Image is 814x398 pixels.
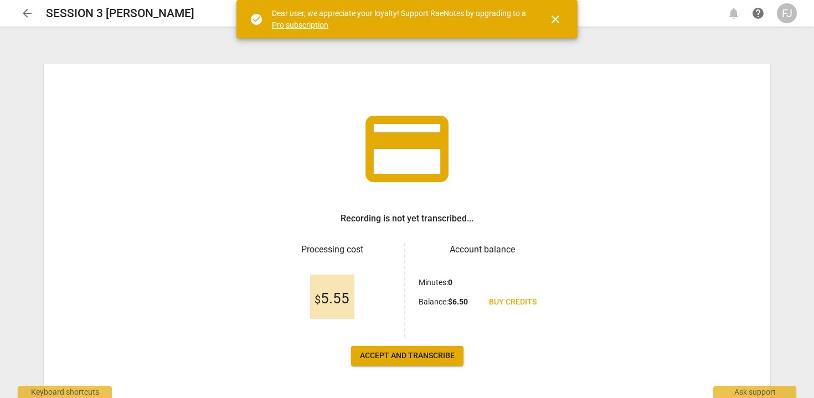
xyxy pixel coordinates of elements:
[18,386,112,398] div: Keyboard shortcuts
[269,243,395,256] h3: Processing cost
[272,20,328,29] a: Pro subscription
[549,13,562,26] span: close
[777,3,797,23] button: FJ
[748,3,768,23] a: Help
[20,7,34,20] span: arrow_back
[341,212,473,225] h3: Recording is not yet transcribed...
[360,350,455,361] span: Accept and transcribe
[250,13,263,26] span: check_circle
[357,99,457,199] span: credit_card
[419,277,452,288] p: Minutes :
[315,291,349,307] span: 5.55
[713,386,796,398] div: Ask support
[448,297,468,306] b: $ 6.50
[751,7,765,20] span: help
[351,346,463,366] button: Accept and transcribe
[46,7,194,20] h2: SESSION 3 [PERSON_NAME]
[480,292,545,312] a: Buy credits
[542,6,569,33] button: Close
[315,293,321,306] span: $
[448,278,452,287] b: 0
[272,8,529,30] div: Dear user, we appreciate your loyalty! Support RaeNotes by upgrading to a
[489,297,537,308] span: Buy credits
[419,296,468,308] p: Balance :
[419,243,545,256] h3: Account balance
